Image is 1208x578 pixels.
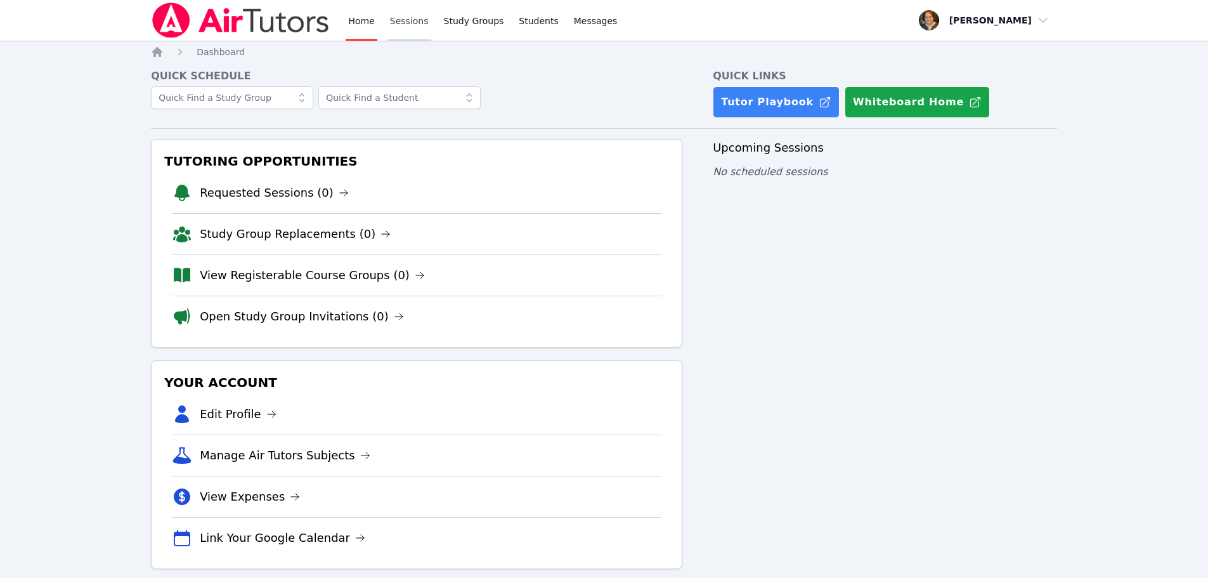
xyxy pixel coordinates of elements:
[151,3,330,38] img: Air Tutors
[200,488,300,506] a: View Expenses
[151,69,682,84] h4: Quick Schedule
[200,184,349,202] a: Requested Sessions (0)
[162,150,672,173] h3: Tutoring Opportunities
[162,371,672,394] h3: Your Account
[318,86,481,109] input: Quick Find a Student
[200,266,425,284] a: View Registerable Course Groups (0)
[713,139,1057,157] h3: Upcoming Sessions
[151,46,1057,58] nav: Breadcrumb
[713,69,1057,84] h4: Quick Links
[200,225,391,243] a: Study Group Replacements (0)
[200,529,365,547] a: Link Your Google Calendar
[200,308,404,325] a: Open Study Group Invitations (0)
[713,86,840,118] a: Tutor Playbook
[197,46,245,58] a: Dashboard
[200,405,276,423] a: Edit Profile
[574,15,618,27] span: Messages
[197,47,245,57] span: Dashboard
[845,86,990,118] button: Whiteboard Home
[713,166,828,178] span: No scheduled sessions
[200,447,370,464] a: Manage Air Tutors Subjects
[151,86,313,109] input: Quick Find a Study Group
